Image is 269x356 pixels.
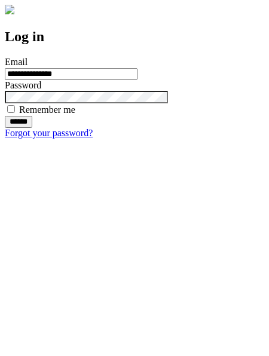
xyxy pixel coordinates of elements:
label: Password [5,80,41,90]
h2: Log in [5,29,264,45]
label: Remember me [19,105,75,115]
img: logo-4e3dc11c47720685a147b03b5a06dd966a58ff35d612b21f08c02c0306f2b779.png [5,5,14,14]
a: Forgot your password? [5,128,93,138]
label: Email [5,57,27,67]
